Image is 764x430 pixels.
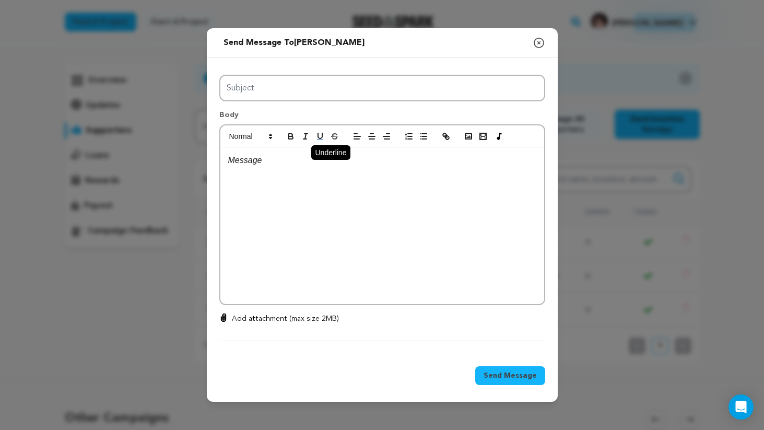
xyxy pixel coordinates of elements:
p: Add attachment (max size 2MB) [232,313,339,324]
div: Open Intercom Messenger [728,394,754,420]
p: Body [219,110,545,124]
button: Send Message [475,366,545,385]
input: Subject [219,75,545,101]
div: Send message to [224,37,365,49]
span: Send Message [484,370,537,381]
span: [PERSON_NAME] [294,39,365,47]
